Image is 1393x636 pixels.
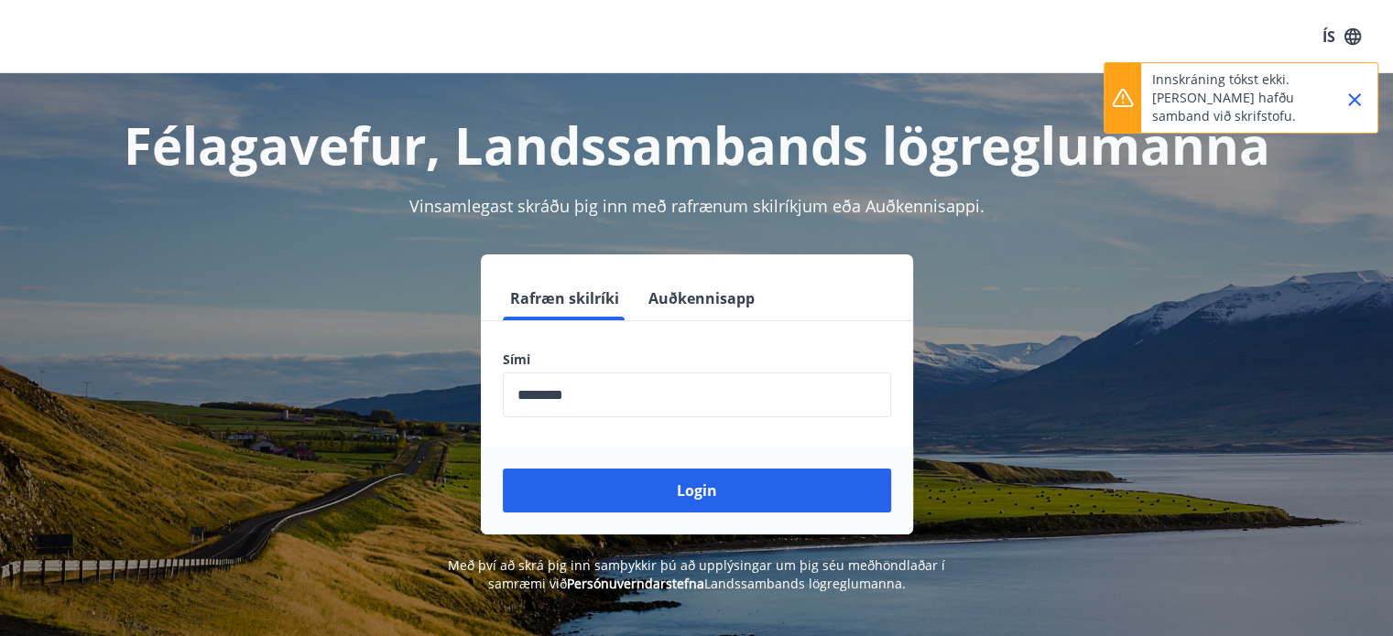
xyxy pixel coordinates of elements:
span: Með því að skrá þig inn samþykkir þú að upplýsingar um þig séu meðhöndlaðar í samræmi við Landssa... [448,556,945,592]
p: Innskráning tókst ekki. [PERSON_NAME] hafðu samband við skrifstofu. [1152,70,1313,125]
h1: Félagavefur, Landssambands lögreglumanna [60,110,1334,179]
button: Login [503,469,891,512]
button: Auðkennisapp [641,276,762,320]
label: Sími [503,350,891,369]
a: Persónuverndarstefna [567,575,704,592]
span: Vinsamlegast skráðu þig inn með rafrænum skilríkjum eða Auðkennisappi. [409,195,985,217]
button: Rafræn skilríki [503,276,626,320]
button: Close [1339,84,1370,115]
button: ÍS [1312,20,1371,53]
